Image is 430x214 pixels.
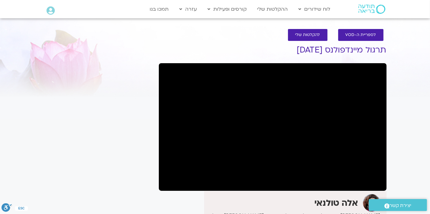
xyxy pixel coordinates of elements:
[315,197,358,209] strong: אלה טולנאי
[390,201,412,210] span: יצירת קשר
[346,33,376,37] span: לספריית ה-VOD
[147,3,172,15] a: תמכו בנו
[369,199,427,211] a: יצירת קשר
[204,3,250,15] a: קורסים ופעילות
[296,3,334,15] a: לוח שידורים
[254,3,291,15] a: ההקלטות שלי
[159,63,387,191] iframe: תרגול מיינדפולנס עם אלה טולנאי - 31.8.25
[295,33,320,37] span: להקלטות שלי
[358,5,385,14] img: תודעה בריאה
[159,45,387,55] h1: תרגול מיינדפולנס [DATE]
[338,29,383,41] a: לספריית ה-VOD
[288,29,327,41] a: להקלטות שלי
[176,3,200,15] a: עזרה
[363,194,380,212] img: אלה טולנאי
